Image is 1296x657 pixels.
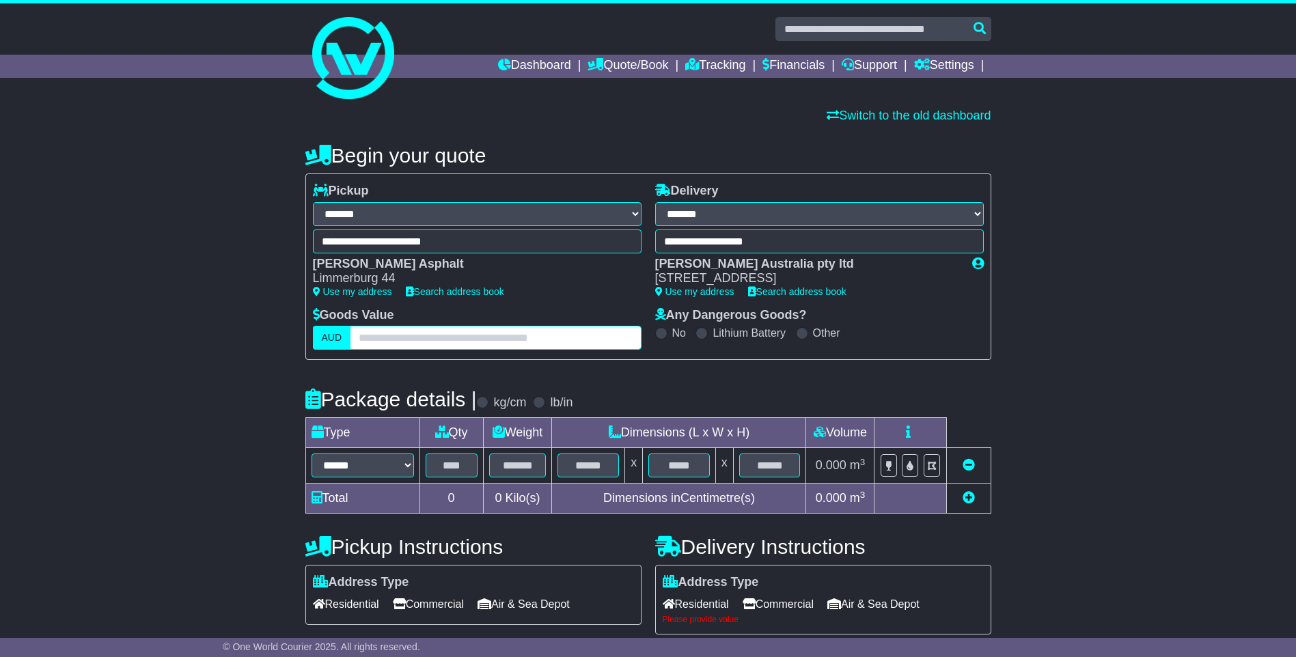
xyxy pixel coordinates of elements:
label: Address Type [663,575,759,590]
label: Lithium Battery [713,326,786,339]
label: Pickup [313,184,369,199]
span: Residential [313,593,379,615]
td: Weight [483,418,552,448]
td: Kilo(s) [483,484,552,514]
a: Tracking [685,55,745,78]
span: 0.000 [816,458,846,472]
span: Air & Sea Depot [478,593,570,615]
label: Any Dangerous Goods? [655,308,807,323]
span: 0 [495,491,501,505]
a: Add new item [963,491,975,505]
a: Quote/Book [588,55,668,78]
div: Please provide value [663,615,984,624]
h4: Delivery Instructions [655,535,991,558]
label: Goods Value [313,308,394,323]
span: Residential [663,593,729,615]
td: Dimensions (L x W x H) [552,418,806,448]
label: Other [813,326,840,339]
label: Address Type [313,575,409,590]
a: Search address book [748,286,846,297]
a: Switch to the old dashboard [827,109,991,122]
span: Air & Sea Depot [827,593,920,615]
label: AUD [313,326,351,350]
label: No [672,326,686,339]
label: kg/cm [493,395,526,410]
h4: Package details | [305,388,477,410]
a: Support [842,55,897,78]
td: Total [305,484,419,514]
span: © One World Courier 2025. All rights reserved. [223,641,420,652]
span: m [850,491,866,505]
td: x [715,448,733,484]
h4: Begin your quote [305,144,991,167]
span: m [850,458,866,472]
a: Settings [914,55,974,78]
td: Volume [806,418,874,448]
label: lb/in [550,395,573,410]
sup: 3 [860,457,866,467]
a: Use my address [313,286,392,297]
a: Financials [762,55,825,78]
div: [STREET_ADDRESS] [655,271,959,286]
span: Commercial [393,593,464,615]
label: Delivery [655,184,719,199]
sup: 3 [860,490,866,500]
td: Qty [419,418,483,448]
td: Type [305,418,419,448]
a: Dashboard [498,55,571,78]
div: [PERSON_NAME] Australia pty ltd [655,257,959,272]
a: Use my address [655,286,734,297]
div: [PERSON_NAME] Asphalt [313,257,628,272]
span: Commercial [743,593,814,615]
a: Remove this item [963,458,975,472]
td: Dimensions in Centimetre(s) [552,484,806,514]
td: x [625,448,643,484]
td: 0 [419,484,483,514]
a: Search address book [406,286,504,297]
h4: Pickup Instructions [305,535,642,558]
span: 0.000 [816,491,846,505]
div: Limmerburg 44 [313,271,628,286]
